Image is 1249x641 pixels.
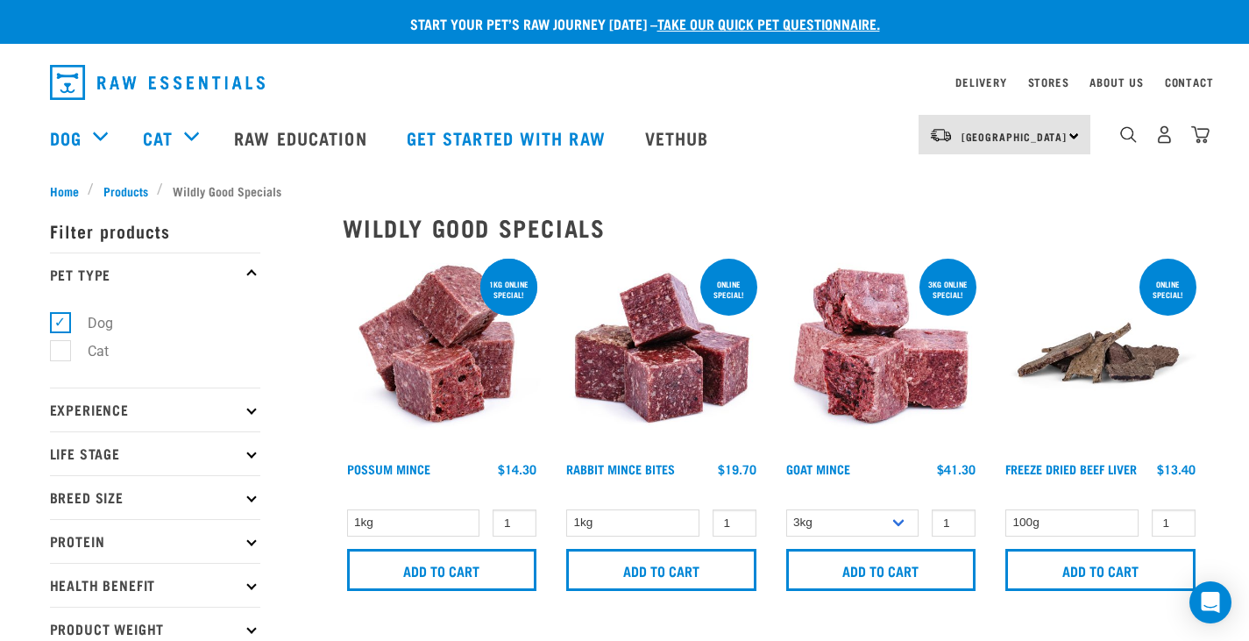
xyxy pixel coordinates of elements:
[50,563,260,607] p: Health Benefit
[919,271,976,308] div: 3kg online special!
[498,462,536,476] div: $14.30
[1005,549,1196,591] input: Add to cart
[50,431,260,475] p: Life Stage
[50,388,260,431] p: Experience
[566,549,756,591] input: Add to cart
[782,255,981,454] img: 1077 Wild Goat Mince 01
[50,209,260,253] p: Filter products
[1155,125,1174,144] img: user.png
[1001,255,1200,454] img: Stack Of Freeze Dried Beef Liver For Pets
[347,549,537,591] input: Add to cart
[1191,125,1210,144] img: home-icon@2x.png
[343,255,542,454] img: 1102 Possum Mince 01
[94,182,157,200] a: Products
[1120,126,1137,143] img: home-icon-1@2x.png
[1089,79,1143,85] a: About Us
[1139,271,1196,308] div: ONLINE SPECIAL!
[50,182,89,200] a: Home
[103,182,148,200] span: Products
[216,103,388,173] a: Raw Education
[60,312,120,334] label: Dog
[143,125,173,151] a: Cat
[700,271,757,308] div: ONLINE SPECIAL!
[493,509,536,537] input: 1
[50,125,82,151] a: Dog
[343,214,1200,241] h2: Wildly Good Specials
[786,466,850,472] a: Goat Mince
[60,340,116,362] label: Cat
[1028,79,1069,85] a: Stores
[389,103,628,173] a: Get started with Raw
[1152,509,1196,537] input: 1
[562,255,761,454] img: Whole Minced Rabbit Cubes 01
[1165,79,1214,85] a: Contact
[955,79,1006,85] a: Delivery
[347,466,430,472] a: Possum Mince
[786,549,976,591] input: Add to cart
[50,475,260,519] p: Breed Size
[932,509,976,537] input: 1
[50,182,79,200] span: Home
[962,133,1068,139] span: [GEOGRAPHIC_DATA]
[480,271,537,308] div: 1kg online special!
[713,509,756,537] input: 1
[1005,466,1137,472] a: Freeze Dried Beef Liver
[1189,581,1231,623] div: Open Intercom Messenger
[628,103,731,173] a: Vethub
[937,462,976,476] div: $41.30
[1157,462,1196,476] div: $13.40
[50,519,260,563] p: Protein
[566,466,675,472] a: Rabbit Mince Bites
[50,65,265,100] img: Raw Essentials Logo
[929,127,953,143] img: van-moving.png
[657,19,880,27] a: take our quick pet questionnaire.
[718,462,756,476] div: $19.70
[50,182,1200,200] nav: breadcrumbs
[36,58,1214,107] nav: dropdown navigation
[50,253,260,296] p: Pet Type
